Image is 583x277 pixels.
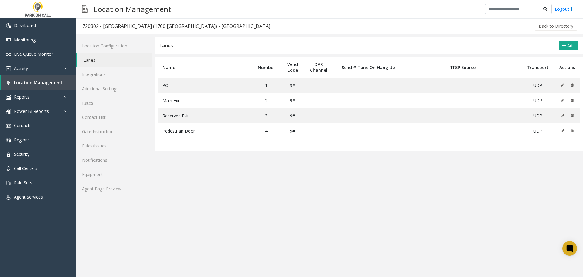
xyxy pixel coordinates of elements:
[252,108,281,123] td: 3
[6,52,11,57] img: 'icon'
[76,39,152,53] a: Location Configuration
[14,108,49,114] span: Power BI Reports
[281,108,304,123] td: 9#
[76,124,152,139] a: Gate Instructions
[304,57,333,78] th: DVR Channel
[76,96,152,110] a: Rates
[6,138,11,143] img: 'icon'
[535,22,577,31] button: Back to Directory
[521,123,554,138] td: UDP
[14,123,32,128] span: Contacts
[281,93,304,108] td: 9#
[14,137,30,143] span: Regions
[14,37,36,43] span: Monitoring
[252,93,281,108] td: 2
[6,38,11,43] img: 'icon'
[76,81,152,96] a: Additional Settings
[82,2,88,16] img: pageIcon
[1,75,76,90] a: Location Management
[162,98,180,103] span: Main Exit
[162,82,171,88] span: POF
[521,93,554,108] td: UDP
[252,123,281,138] td: 4
[14,65,28,71] span: Activity
[14,94,29,100] span: Reports
[6,109,11,114] img: 'icon'
[6,66,11,71] img: 'icon'
[158,57,252,78] th: Name
[521,57,554,78] th: Transport
[76,110,152,124] a: Contact List
[555,6,575,12] a: Logout
[76,167,152,182] a: Equipment
[14,151,29,157] span: Security
[6,123,11,128] img: 'icon'
[567,43,575,48] span: Add
[14,180,32,185] span: Rule Sets
[6,152,11,157] img: 'icon'
[252,57,281,78] th: Number
[521,108,554,123] td: UDP
[91,2,174,16] h3: Location Management
[6,166,11,171] img: 'icon'
[6,95,11,100] img: 'icon'
[559,41,578,50] button: Add
[162,128,195,134] span: Pedestrian Door
[281,78,304,93] td: 9#
[404,57,521,78] th: RTSP Source
[6,181,11,185] img: 'icon'
[281,123,304,138] td: 9#
[281,57,304,78] th: Vend Code
[76,182,152,196] a: Agent Page Preview
[76,67,152,81] a: Integrations
[6,23,11,28] img: 'icon'
[82,22,270,30] div: 720802 - [GEOGRAPHIC_DATA] (1700 [GEOGRAPHIC_DATA]) - [GEOGRAPHIC_DATA]
[6,81,11,85] img: 'icon'
[521,78,554,93] td: UDP
[14,23,36,28] span: Dashboard
[14,51,53,57] span: Live Queue Monitor
[159,42,173,50] div: Lanes
[14,80,63,85] span: Location Management
[14,165,37,171] span: Call Centers
[6,195,11,200] img: 'icon'
[554,57,580,78] th: Actions
[252,78,281,93] td: 1
[14,194,43,200] span: Agent Services
[162,113,189,119] span: Reserved Exit
[76,153,152,167] a: Notifications
[333,57,404,78] th: Send # Tone On Hang Up
[76,139,152,153] a: Rules/Issues
[571,6,575,12] img: logout
[77,53,152,67] a: Lanes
